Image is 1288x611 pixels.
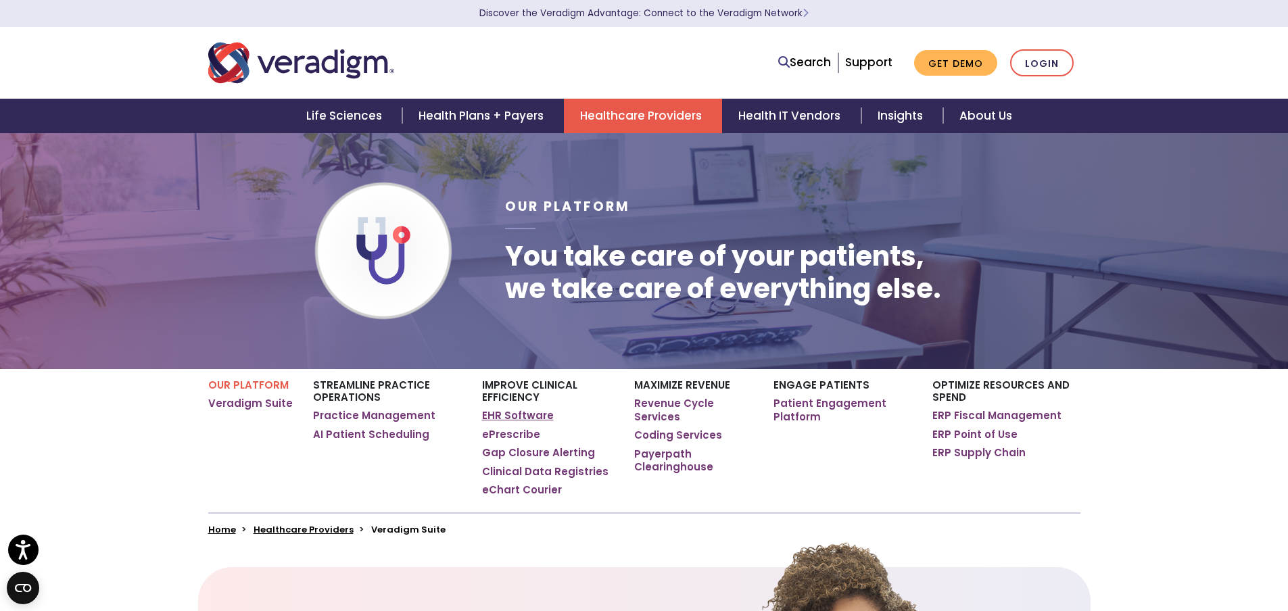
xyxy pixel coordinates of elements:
[313,409,435,422] a: Practice Management
[634,397,753,423] a: Revenue Cycle Services
[482,465,609,479] a: Clinical Data Registries
[290,99,402,133] a: Life Sciences
[482,446,595,460] a: Gap Closure Alerting
[1019,149,1272,595] iframe: Drift Chat Widget
[505,197,630,216] span: Our Platform
[861,99,943,133] a: Insights
[943,99,1028,133] a: About Us
[208,523,236,536] a: Home
[505,240,941,305] h1: You take care of your patients, we take care of everything else.
[402,99,564,133] a: Health Plans + Payers
[932,446,1026,460] a: ERP Supply Chain
[722,99,861,133] a: Health IT Vendors
[208,397,293,410] a: Veradigm Suite
[479,7,809,20] a: Discover the Veradigm Advantage: Connect to the Veradigm NetworkLearn More
[482,409,554,422] a: EHR Software
[254,523,354,536] a: Healthcare Providers
[564,99,722,133] a: Healthcare Providers
[7,572,39,604] button: Open CMP widget
[778,53,831,72] a: Search
[914,50,997,76] a: Get Demo
[482,428,540,441] a: ePrescribe
[932,428,1018,441] a: ERP Point of Use
[208,41,394,85] img: Veradigm logo
[313,428,429,441] a: AI Patient Scheduling
[482,483,562,497] a: eChart Courier
[773,397,912,423] a: Patient Engagement Platform
[932,409,1062,422] a: ERP Fiscal Management
[634,447,753,474] a: Payerpath Clearinghouse
[634,429,722,442] a: Coding Services
[803,7,809,20] span: Learn More
[1010,49,1074,77] a: Login
[845,54,892,70] a: Support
